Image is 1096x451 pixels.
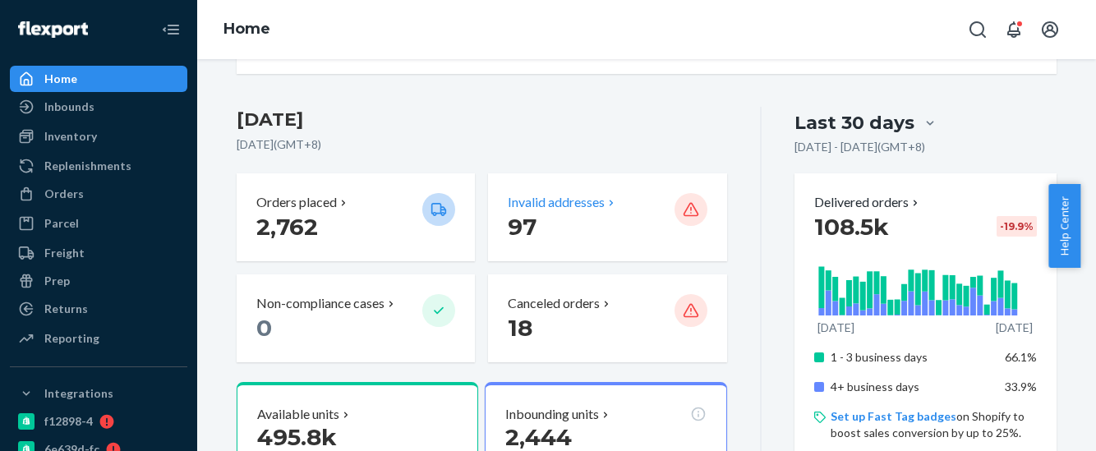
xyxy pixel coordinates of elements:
button: Help Center [1048,184,1080,268]
a: Inventory [10,123,187,150]
ol: breadcrumbs [210,6,283,53]
a: f12898-4 [10,408,187,435]
p: [DATE] [817,320,854,336]
p: 1 - 3 business days [831,349,992,366]
span: 97 [508,213,536,241]
div: Freight [44,245,85,261]
p: [DATE] - [DATE] ( GMT+8 ) [794,139,925,155]
p: Non-compliance cases [256,294,385,313]
button: Open account menu [1034,13,1066,46]
span: 66.1% [1005,350,1037,364]
p: Available units [257,405,339,424]
p: Orders placed [256,193,337,212]
a: Reporting [10,325,187,352]
button: Non-compliance cases 0 [237,274,475,362]
div: Returns [44,301,88,317]
div: f12898-4 [44,413,93,430]
p: Canceled orders [508,294,600,313]
span: 0 [256,314,272,342]
a: Set up Fast Tag badges [831,409,956,423]
span: 108.5k [814,213,889,241]
button: Open notifications [997,13,1030,46]
div: Home [44,71,77,87]
div: Orders [44,186,84,202]
button: Canceled orders 18 [488,274,726,362]
p: [DATE] [996,320,1033,336]
button: Delivered orders [814,193,922,212]
button: Orders placed 2,762 [237,173,475,261]
img: Flexport logo [18,21,88,38]
div: Replenishments [44,158,131,174]
div: Last 30 days [794,110,914,136]
span: 33.9% [1005,380,1037,393]
h3: [DATE] [237,107,727,133]
a: Inbounds [10,94,187,120]
div: Parcel [44,215,79,232]
div: Inbounds [44,99,94,115]
a: Freight [10,240,187,266]
button: Close Navigation [154,13,187,46]
span: 18 [508,314,532,342]
span: 495.8k [257,423,337,451]
p: on Shopify to boost sales conversion by up to 25%. [831,408,1037,441]
button: Open Search Box [961,13,994,46]
p: 4+ business days [831,379,992,395]
button: Invalid addresses 97 [488,173,726,261]
div: Integrations [44,385,113,402]
span: 2,444 [505,423,572,451]
a: Returns [10,296,187,322]
a: Orders [10,181,187,207]
span: 2,762 [256,213,318,241]
p: Inbounding units [505,405,599,424]
div: Inventory [44,128,97,145]
div: -19.9 % [997,216,1037,237]
div: Prep [44,273,70,289]
p: Invalid addresses [508,193,605,212]
a: Replenishments [10,153,187,179]
a: Prep [10,268,187,294]
button: Integrations [10,380,187,407]
a: Parcel [10,210,187,237]
a: Home [10,66,187,92]
p: [DATE] ( GMT+8 ) [237,136,727,153]
div: Reporting [44,330,99,347]
a: Home [223,20,270,38]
